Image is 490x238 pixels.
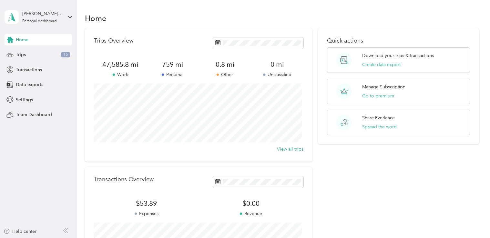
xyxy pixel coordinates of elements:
[94,210,199,217] p: Expenses
[16,96,33,103] span: Settings
[362,61,401,68] button: Create data export
[16,81,43,88] span: Data exports
[199,210,303,217] p: Revenue
[61,52,70,58] span: 16
[16,51,26,58] span: Trips
[94,60,146,69] span: 47,585.8 mi
[94,199,199,208] span: $53.89
[16,66,42,73] span: Transactions
[85,15,107,22] h1: Home
[94,71,146,78] p: Work
[22,19,57,23] div: Personal dashboard
[147,71,199,78] p: Personal
[199,71,251,78] p: Other
[362,93,394,99] button: Go to premium
[454,202,490,238] iframe: Everlance-gr Chat Button Frame
[4,228,36,235] button: Help center
[362,124,397,130] button: Spread the word
[94,176,154,183] p: Transactions Overview
[362,114,395,121] p: Share Everlance
[251,71,303,78] p: Unclassified
[22,10,63,17] div: [PERSON_NAME] [PERSON_NAME]
[277,146,303,153] button: View all trips
[147,60,199,69] span: 759 mi
[327,37,470,44] p: Quick actions
[199,199,303,208] span: $0.00
[251,60,303,69] span: 0 mi
[362,52,434,59] p: Download your trips & transactions
[199,60,251,69] span: 0.8 mi
[16,36,28,43] span: Home
[16,111,52,118] span: Team Dashboard
[94,37,133,44] p: Trips Overview
[362,84,405,90] p: Manage Subscription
